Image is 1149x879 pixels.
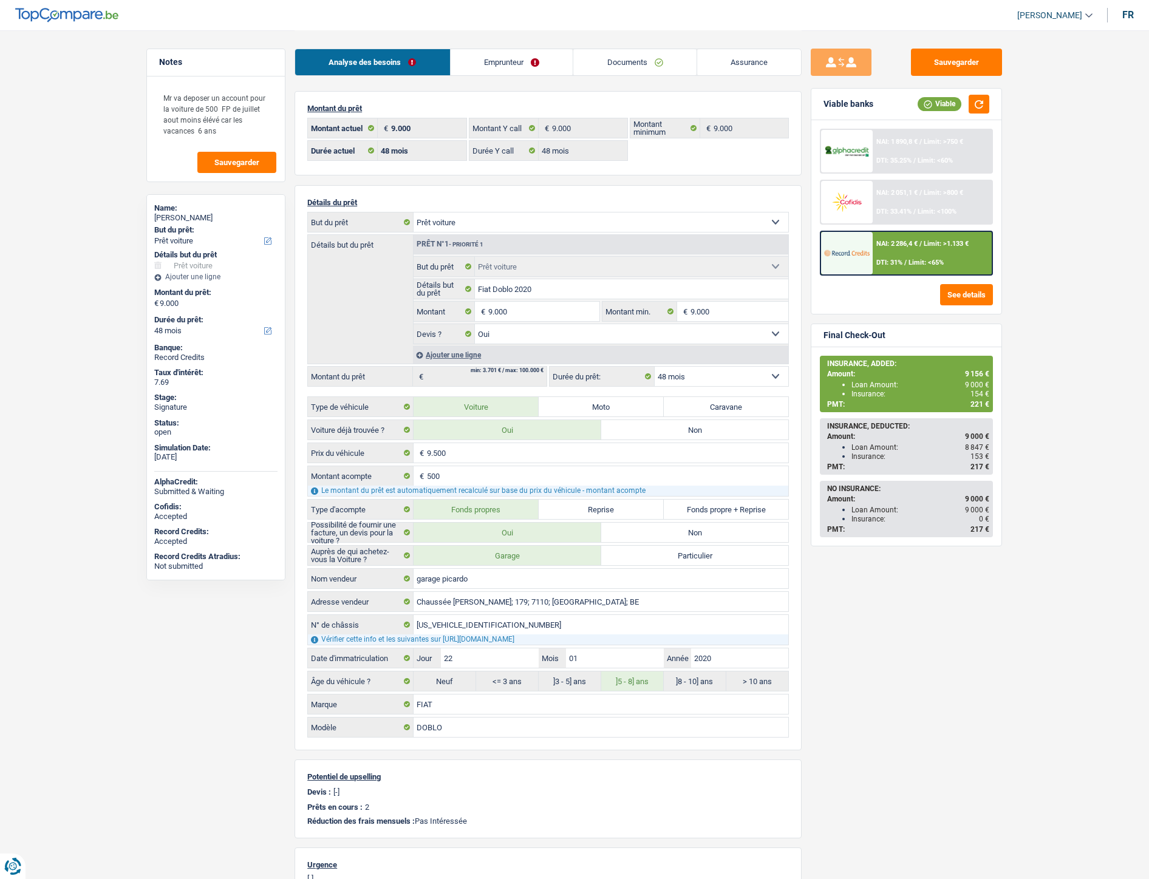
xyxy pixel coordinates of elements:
p: Prêts en cours : [307,803,363,812]
div: Simulation Date: [154,443,278,453]
div: Status: [154,418,278,428]
p: Urgence [307,860,789,869]
div: Viable [918,97,961,110]
span: Sauvegarder [214,158,259,166]
label: Durée du prêt: [550,367,655,386]
button: See details [940,284,993,305]
span: € [414,443,427,463]
label: Voiture déjà trouvée ? [308,420,414,439]
label: > 10 ans [726,671,789,691]
div: Insurance: [851,515,989,523]
div: Amount: [827,432,989,441]
span: 153 € [970,452,989,461]
span: DTI: 35.25% [876,157,912,165]
div: PMT: [827,525,989,534]
div: Name: [154,203,278,213]
span: € [700,118,714,138]
span: Limit: <65% [909,259,944,266]
p: [-] [333,787,339,796]
div: Loan Amount: [851,381,989,389]
img: Cofidis [824,191,869,213]
button: Sauvegarder [911,49,1002,76]
span: 9 000 € [965,432,989,441]
div: Final Check-Out [823,330,885,341]
label: But du prêt: [154,225,275,235]
span: € [378,118,391,138]
label: Devis ? [414,324,475,344]
label: Détails but du prêt [414,279,475,299]
span: € [154,299,159,308]
label: Type d'acompte [308,500,414,519]
a: Analyse des besoins [295,49,450,75]
span: / [904,259,907,266]
div: Taux d'intérêt: [154,368,278,378]
label: Oui [414,523,601,542]
span: Limit: >1.133 € [924,240,969,248]
span: 217 € [970,463,989,471]
span: € [677,302,690,321]
label: But du prêt [308,212,414,232]
span: - Priorité 1 [449,241,483,248]
div: 7.69 [154,378,278,387]
label: Montant du prêt [308,367,413,386]
span: 221 € [970,400,989,409]
div: Viable banks [823,99,873,109]
div: Cofidis: [154,502,278,512]
label: Montant min. [602,302,677,321]
label: Année [664,648,691,668]
label: Oui [414,420,601,439]
label: Prix du véhicule [308,443,414,463]
label: Durée actuel [308,141,378,160]
span: NAI: 2 051,1 € [876,189,918,197]
label: Non [601,523,789,542]
img: Record Credits [824,242,869,264]
div: Banque: [154,343,278,353]
span: € [413,367,426,386]
span: NAI: 2 286,4 € [876,240,918,248]
div: Insurance: [851,452,989,461]
label: Montant du prêt: [154,288,275,297]
label: Reprise [539,500,664,519]
div: min: 3.701 € / max: 100.000 € [471,368,544,373]
a: Documents [573,49,697,75]
div: Record Credits [154,353,278,362]
span: Limit: >750 € [924,138,963,146]
span: / [919,138,922,146]
label: But du prêt [414,257,475,276]
span: / [913,208,916,216]
div: AlphaCredit: [154,477,278,487]
input: MM [566,648,663,668]
span: Limit: <60% [918,157,953,165]
div: Record Credits Atradius: [154,552,278,562]
div: Amount: [827,495,989,503]
button: Sauvegarder [197,152,276,173]
div: Not submitted [154,562,278,571]
label: Durée du prêt: [154,315,275,325]
label: Montant acompte [308,466,414,486]
span: Limit: <100% [918,208,956,216]
input: JJ [441,648,538,668]
div: fr [1122,9,1134,21]
span: NAI: 1 890,8 € [876,138,918,146]
input: AAAA [691,648,788,668]
label: <= 3 ans [476,671,539,691]
label: Durée Y call [469,141,539,160]
div: Accepted [154,512,278,521]
label: Possibilité de fournir une facture, un devis pour la voiture ? [308,523,414,542]
span: 9 000 € [965,381,989,389]
div: PMT: [827,463,989,471]
span: 9 156 € [965,370,989,378]
a: Emprunteur [451,49,573,75]
span: [PERSON_NAME] [1017,10,1082,21]
span: 9 000 € [965,506,989,514]
label: Fonds propres [414,500,539,519]
label: Jour [414,648,441,668]
label: Moto [539,397,664,416]
span: 0 € [979,515,989,523]
label: ]8 - 10] ans [664,671,726,691]
img: TopCompare Logo [15,8,118,22]
div: Le montant du prêt est automatiquement recalculé sur base du prix du véhicule - montant acompte [308,486,788,496]
p: Devis : [307,787,331,796]
div: PMT: [827,400,989,409]
label: Montant [414,302,475,321]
